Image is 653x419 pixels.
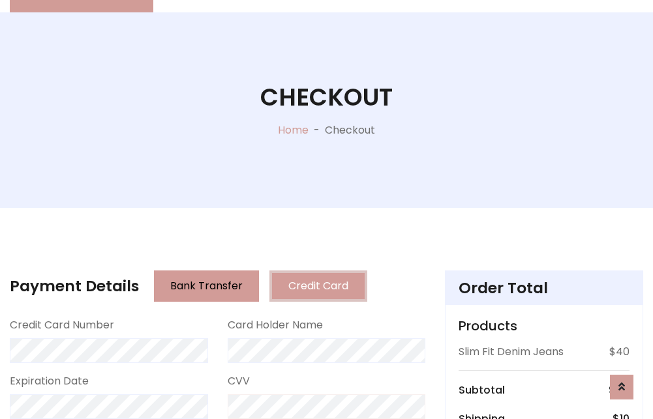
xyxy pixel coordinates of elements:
label: Card Holder Name [228,317,323,333]
p: Checkout [325,123,375,138]
label: Credit Card Number [10,317,114,333]
button: Bank Transfer [154,270,259,302]
h4: Order Total [459,279,630,297]
p: $40 [609,344,630,360]
p: - [309,123,325,138]
h5: Products [459,318,630,334]
label: Expiration Date [10,373,89,389]
p: Slim Fit Denim Jeans [459,344,564,360]
h4: Payment Details [10,277,139,295]
h6: $ [609,384,630,396]
button: Credit Card [269,270,367,302]
h6: Subtotal [459,384,505,396]
a: Home [278,123,309,137]
h1: Checkout [260,83,393,111]
label: CVV [228,373,250,389]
